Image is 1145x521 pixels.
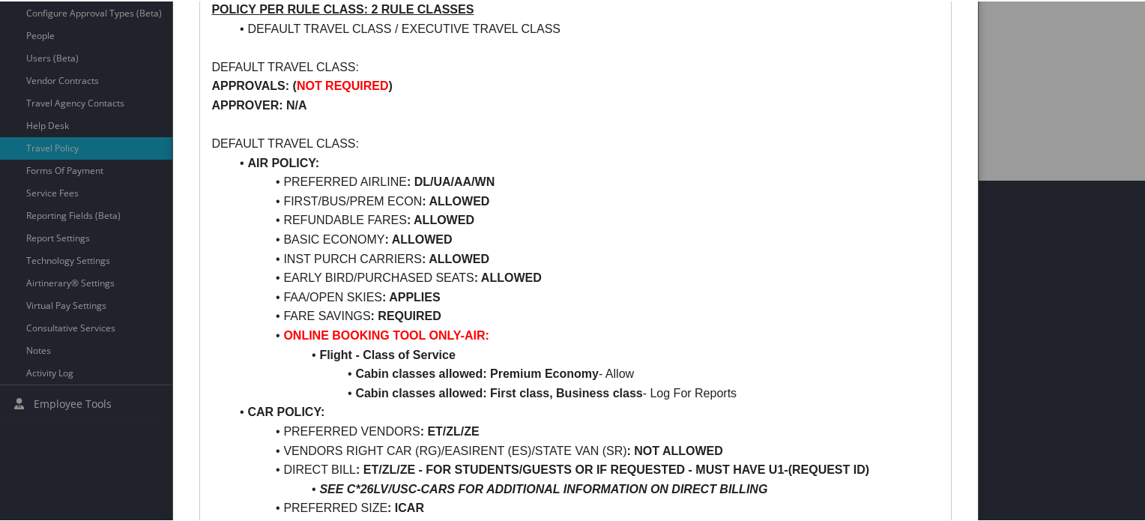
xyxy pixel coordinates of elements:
li: VENDORS RIGHT CAR (RG)/EASIRENT (ES)/STATE VAN (SR) [229,440,939,460]
strong: : REQUIRED [371,308,441,321]
li: INST PURCH CARRIERS [229,248,939,268]
strong: : ET/ZL/ZE - FOR STUDENTS/GUESTS OR IF REQUESTED - MUST HAVE U1-(REQUEST ID) [356,462,869,475]
em: SEE C*26LV/USC-CARS FOR ADDITIONAL INFORMATION ON DIRECT BILLING [319,481,767,494]
strong: : [420,424,424,436]
li: PREFERRED AIRLINE [229,171,939,190]
strong: APPROVALS: ( [211,78,296,91]
strong: ET/ZL/ZE [427,424,479,436]
li: EARLY BIRD/PURCHASED SEATS [229,267,939,286]
strong: : ALLOWED [422,193,489,206]
strong: Cabin classes allowed: Premium Economy [355,366,599,379]
strong: APPROVER: N/A [211,97,306,110]
li: REFUNDABLE FARES [229,209,939,229]
strong: ) [389,78,393,91]
li: PREFERRED SIZE [229,497,939,517]
li: DEFAULT TRAVEL CLASS / EXECUTIVE TRAVEL CLASS [229,18,939,37]
strong: CAR POLICY: [247,404,324,417]
li: DIRECT BILL [229,459,939,478]
li: FARE SAVINGS [229,305,939,325]
strong: : ALLOWED [385,232,453,244]
strong: : NOT ALLOWED [627,443,723,456]
strong: AIR POLICY: [247,155,319,168]
strong: : APPLIES [382,289,441,302]
strong: Flight - Class of Service [319,347,455,360]
li: BASIC ECONOMY [229,229,939,248]
p: DEFAULT TRAVEL CLASS: [211,56,939,76]
strong: : ALLOWED [407,212,474,225]
li: PREFERRED VENDORS [229,421,939,440]
strong: : ICAR [387,500,424,513]
strong: NOT REQUIRED [297,78,389,91]
strong: : DL/UA/AA/WN [407,174,495,187]
strong: Cabin classes allowed: First class, Business class [355,385,642,398]
p: DEFAULT TRAVEL CLASS: [211,133,939,152]
li: - Allow [229,363,939,382]
li: FAA/OPEN SKIES [229,286,939,306]
strong: ONLINE BOOKING TOOL ONLY-AIR: [283,328,489,340]
strong: : ALLOWED [474,270,542,283]
strong: : ALLOWED [422,251,489,264]
li: FIRST/BUS/PREM ECON [229,190,939,210]
u: POLICY PER RULE CLASS: 2 RULE CLASSES [211,1,474,14]
li: - Log For Reports [229,382,939,402]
